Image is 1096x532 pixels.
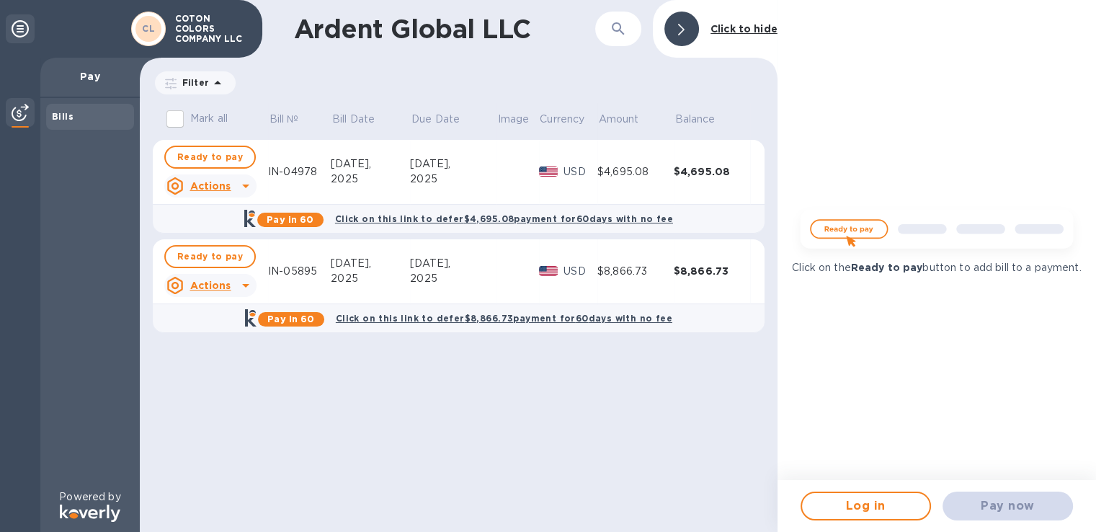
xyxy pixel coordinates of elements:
[674,264,750,278] div: $8,866.73
[142,23,155,34] b: CL
[52,69,128,84] p: Pay
[331,256,410,271] div: [DATE],
[851,262,923,273] b: Ready to pay
[177,248,243,265] span: Ready to pay
[539,266,558,276] img: USD
[177,148,243,166] span: Ready to pay
[175,14,247,44] p: COTON COLORS COMPANY LLC
[801,492,931,520] button: Log in
[540,112,584,127] p: Currency
[674,112,715,127] p: Balance
[410,256,496,271] div: [DATE],
[792,260,1081,275] p: Click on the button to add bill to a payment.
[269,112,299,127] p: Bill №
[164,146,256,169] button: Ready to pay
[52,111,73,122] b: Bills
[331,172,410,187] div: 2025
[336,313,672,324] b: Click on this link to defer $8,866.73 payment for 60 days with no fee
[411,112,478,127] span: Due Date
[674,112,734,127] span: Balance
[190,280,231,291] u: Actions
[268,264,331,279] div: IN-05895
[597,164,674,179] div: $4,695.08
[335,213,673,224] b: Click on this link to defer $4,695.08 payment for 60 days with no fee
[267,214,313,225] b: Pay in 60
[563,164,597,179] p: USD
[332,112,393,127] span: Bill Date
[60,505,120,522] img: Logo
[539,167,558,177] img: USD
[332,112,375,127] p: Bill Date
[177,76,209,89] p: Filter
[410,271,496,286] div: 2025
[710,23,778,35] b: Click to hide
[269,112,318,127] span: Bill №
[294,14,572,44] h1: Ardent Global LLC
[331,271,410,286] div: 2025
[59,489,120,505] p: Powered by
[190,111,228,126] p: Mark all
[268,164,331,179] div: IN-04978
[563,264,597,279] p: USD
[410,172,496,187] div: 2025
[599,112,658,127] span: Amount
[331,156,410,172] div: [DATE],
[599,112,639,127] p: Amount
[190,180,231,192] u: Actions
[164,245,256,268] button: Ready to pay
[814,497,918,515] span: Log in
[410,156,496,172] div: [DATE],
[498,112,530,127] p: Image
[597,264,674,279] div: $8,866.73
[674,164,750,179] div: $4,695.08
[267,314,314,324] b: Pay in 60
[411,112,460,127] p: Due Date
